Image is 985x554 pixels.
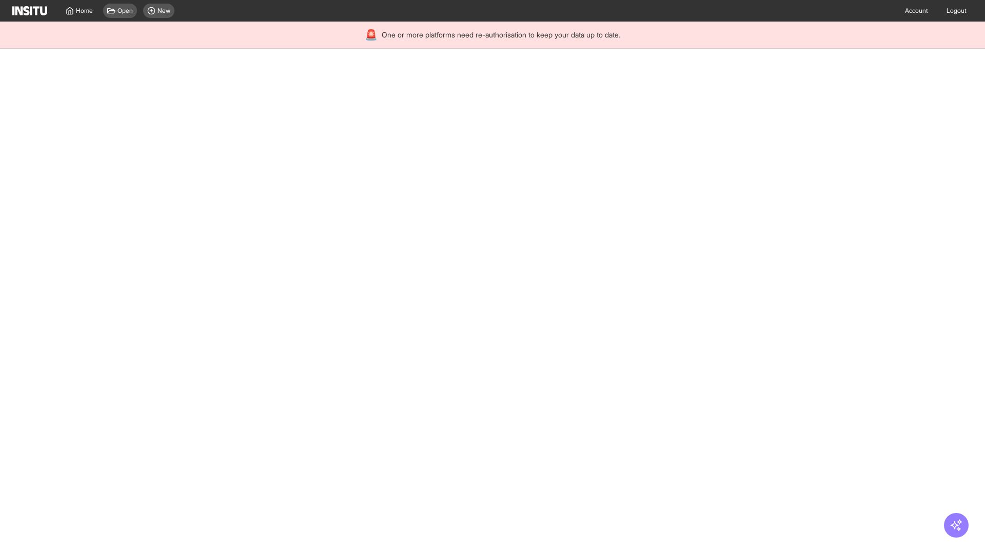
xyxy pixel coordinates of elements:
[117,7,133,15] span: Open
[382,30,620,40] span: One or more platforms need re-authorisation to keep your data up to date.
[76,7,93,15] span: Home
[365,28,378,42] div: 🚨
[12,6,47,15] img: Logo
[157,7,170,15] span: New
